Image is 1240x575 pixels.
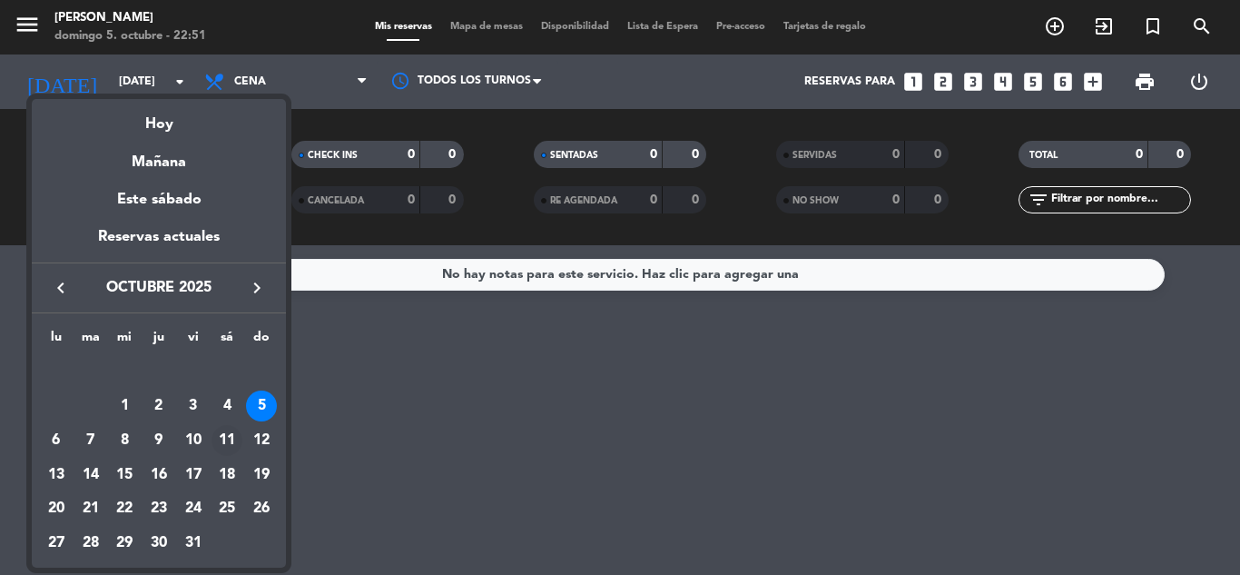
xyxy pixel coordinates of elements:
[74,492,108,527] td: 21 de octubre de 2025
[74,458,108,492] td: 14 de octubre de 2025
[212,425,242,456] div: 11
[176,327,211,355] th: viernes
[211,458,245,492] td: 18 de octubre de 2025
[244,327,279,355] th: domingo
[75,425,106,456] div: 7
[142,327,176,355] th: jueves
[178,494,209,525] div: 24
[178,460,209,491] div: 17
[244,458,279,492] td: 19 de octubre de 2025
[246,277,268,299] i: keyboard_arrow_right
[107,327,142,355] th: miércoles
[211,327,245,355] th: sábado
[246,494,277,525] div: 26
[246,425,277,456] div: 12
[39,423,74,458] td: 6 de octubre de 2025
[212,494,242,525] div: 25
[75,528,106,559] div: 28
[176,458,211,492] td: 17 de octubre de 2025
[176,526,211,560] td: 31 de octubre de 2025
[142,423,176,458] td: 9 de octubre de 2025
[143,528,174,559] div: 30
[246,460,277,491] div: 19
[241,276,273,300] button: keyboard_arrow_right
[142,526,176,560] td: 30 de octubre de 2025
[50,277,72,299] i: keyboard_arrow_left
[176,423,211,458] td: 10 de octubre de 2025
[212,460,242,491] div: 18
[244,423,279,458] td: 12 de octubre de 2025
[107,526,142,560] td: 29 de octubre de 2025
[77,276,241,300] span: octubre 2025
[74,327,108,355] th: martes
[109,425,140,456] div: 8
[244,492,279,527] td: 26 de octubre de 2025
[39,327,74,355] th: lunes
[32,225,286,263] div: Reservas actuales
[212,391,242,421] div: 4
[41,460,72,491] div: 13
[41,528,72,559] div: 27
[32,137,286,174] div: Mañana
[109,494,140,525] div: 22
[107,423,142,458] td: 8 de octubre de 2025
[143,460,174,491] div: 16
[178,391,209,421] div: 3
[39,355,279,390] td: OCT.
[142,492,176,527] td: 23 de octubre de 2025
[75,494,106,525] div: 21
[142,458,176,492] td: 16 de octubre de 2025
[143,494,174,525] div: 23
[246,391,277,421] div: 5
[244,390,279,424] td: 5 de octubre de 2025
[32,174,286,225] div: Este sábado
[41,494,72,525] div: 20
[74,526,108,560] td: 28 de octubre de 2025
[39,458,74,492] td: 13 de octubre de 2025
[109,460,140,491] div: 15
[39,492,74,527] td: 20 de octubre de 2025
[142,390,176,424] td: 2 de octubre de 2025
[74,423,108,458] td: 7 de octubre de 2025
[211,423,245,458] td: 11 de octubre de 2025
[178,425,209,456] div: 10
[176,492,211,527] td: 24 de octubre de 2025
[32,99,286,136] div: Hoy
[41,425,72,456] div: 6
[44,276,77,300] button: keyboard_arrow_left
[107,492,142,527] td: 22 de octubre de 2025
[75,460,106,491] div: 14
[176,390,211,424] td: 3 de octubre de 2025
[107,390,142,424] td: 1 de octubre de 2025
[178,528,209,559] div: 31
[143,425,174,456] div: 9
[107,458,142,492] td: 15 de octubre de 2025
[109,391,140,421] div: 1
[211,492,245,527] td: 25 de octubre de 2025
[211,390,245,424] td: 4 de octubre de 2025
[39,526,74,560] td: 27 de octubre de 2025
[109,528,140,559] div: 29
[143,391,174,421] div: 2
